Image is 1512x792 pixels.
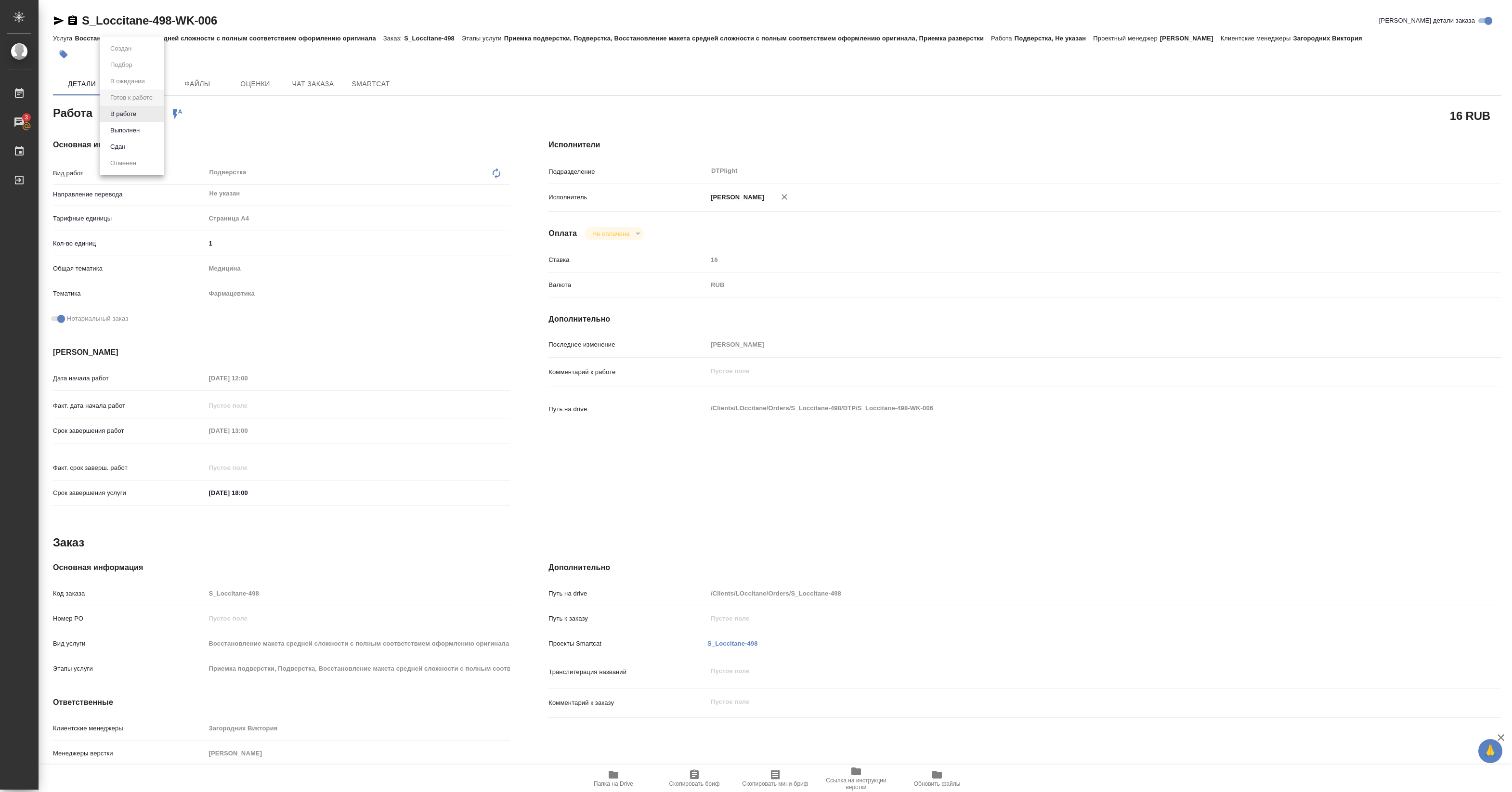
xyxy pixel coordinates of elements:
button: Создан [107,43,134,54]
button: В ожидании [107,76,148,87]
button: Готов к работе [107,92,156,103]
button: Выполнен [107,125,143,136]
button: Сдан [107,142,128,152]
button: В работе [107,109,139,119]
button: Отменен [107,158,139,169]
button: Подбор [107,60,135,70]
